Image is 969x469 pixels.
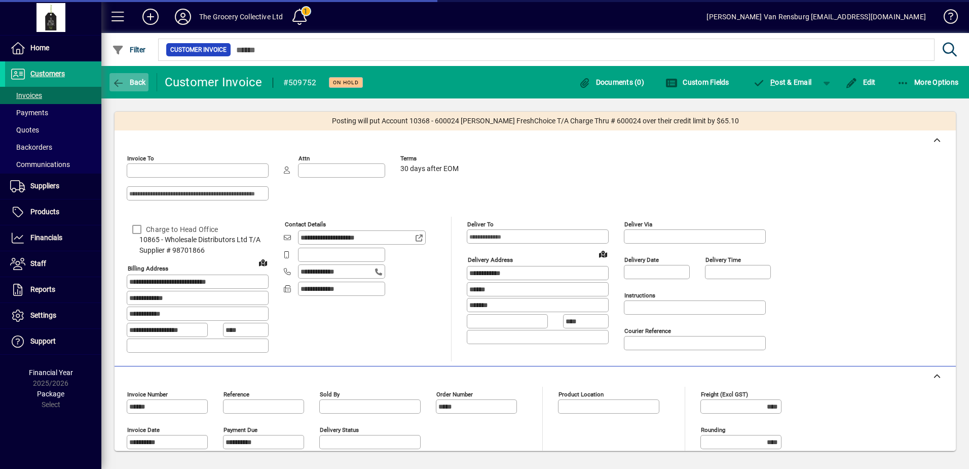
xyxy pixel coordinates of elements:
[283,75,317,91] div: #509752
[223,390,249,397] mat-label: Reference
[5,156,101,173] a: Communications
[843,73,878,91] button: Edit
[320,426,359,433] mat-label: Delivery status
[5,139,101,156] a: Backorders
[895,73,961,91] button: More Options
[30,233,62,242] span: Financials
[897,78,959,86] span: More Options
[127,426,160,433] mat-label: Invoice date
[30,208,59,216] span: Products
[127,234,269,256] span: 10865 - Wholesale Distributors Ltd T/A Supplier # 98701866
[558,390,604,397] mat-label: Product location
[5,225,101,251] a: Financials
[10,109,48,117] span: Payments
[112,46,146,54] span: Filter
[101,73,157,91] app-page-header-button: Back
[30,337,56,345] span: Support
[576,73,647,91] button: Documents (0)
[5,251,101,277] a: Staff
[467,221,494,228] mat-label: Deliver To
[5,174,101,199] a: Suppliers
[663,73,732,91] button: Custom Fields
[165,74,263,90] div: Customer Invoice
[624,256,659,263] mat-label: Delivery date
[223,426,257,433] mat-label: Payment due
[665,78,729,86] span: Custom Fields
[701,426,725,433] mat-label: Rounding
[332,116,739,126] span: Posting will put Account 10368 - 600024 [PERSON_NAME] FreshChoice T/A Charge Thru # 600024 over t...
[5,121,101,139] a: Quotes
[400,155,461,162] span: Terms
[320,390,340,397] mat-label: Sold by
[199,9,283,25] div: The Grocery Collective Ltd
[112,78,146,86] span: Back
[127,390,168,397] mat-label: Invoice number
[705,256,741,263] mat-label: Delivery time
[624,292,655,299] mat-label: Instructions
[167,8,199,26] button: Profile
[5,303,101,328] a: Settings
[5,329,101,354] a: Support
[936,2,956,35] a: Knowledge Base
[127,155,154,162] mat-label: Invoice To
[170,45,227,55] span: Customer Invoice
[748,73,817,91] button: Post & Email
[333,79,359,86] span: On hold
[770,78,775,86] span: P
[578,78,644,86] span: Documents (0)
[255,254,271,271] a: View on map
[10,160,70,169] span: Communications
[37,390,64,398] span: Package
[30,182,59,190] span: Suppliers
[30,285,55,293] span: Reports
[5,199,101,225] a: Products
[436,390,473,397] mat-label: Order number
[701,390,748,397] mat-label: Freight (excl GST)
[299,155,310,162] mat-label: Attn
[5,87,101,104] a: Invoices
[10,126,39,134] span: Quotes
[30,259,46,267] span: Staff
[5,277,101,303] a: Reports
[109,73,148,91] button: Back
[624,327,671,334] mat-label: Courier Reference
[109,41,148,59] button: Filter
[10,143,52,151] span: Backorders
[706,9,926,25] div: [PERSON_NAME] Van Rensburg [EMAIL_ADDRESS][DOMAIN_NAME]
[30,70,65,78] span: Customers
[10,91,42,99] span: Invoices
[624,221,652,228] mat-label: Deliver via
[30,44,49,52] span: Home
[595,246,611,262] a: View on map
[400,165,459,173] span: 30 days after EOM
[5,36,101,61] a: Home
[29,368,73,377] span: Financial Year
[134,8,167,26] button: Add
[5,104,101,121] a: Payments
[30,311,56,319] span: Settings
[753,78,812,86] span: ost & Email
[845,78,876,86] span: Edit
